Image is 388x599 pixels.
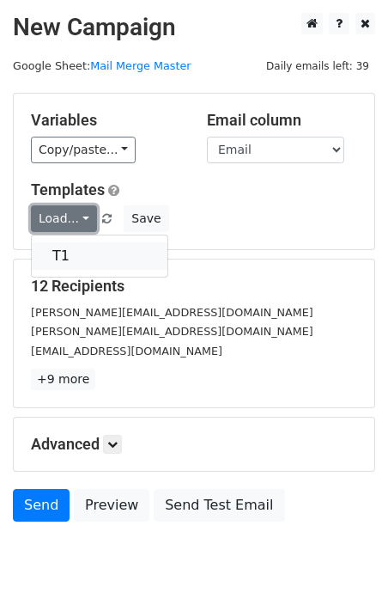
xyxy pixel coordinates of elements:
[31,111,181,130] h5: Variables
[31,435,357,454] h5: Advanced
[31,369,95,390] a: +9 more
[31,180,105,199] a: Templates
[31,277,357,296] h5: 12 Recipients
[13,489,70,522] a: Send
[31,306,313,319] small: [PERSON_NAME][EMAIL_ADDRESS][DOMAIN_NAME]
[13,59,191,72] small: Google Sheet:
[31,205,97,232] a: Load...
[13,13,375,42] h2: New Campaign
[260,59,375,72] a: Daily emails left: 39
[31,325,313,338] small: [PERSON_NAME][EMAIL_ADDRESS][DOMAIN_NAME]
[207,111,357,130] h5: Email column
[31,345,222,358] small: [EMAIL_ADDRESS][DOMAIN_NAME]
[154,489,284,522] a: Send Test Email
[124,205,168,232] button: Save
[74,489,149,522] a: Preview
[31,137,136,163] a: Copy/paste...
[90,59,191,72] a: Mail Merge Master
[260,57,375,76] span: Daily emails left: 39
[302,516,388,599] iframe: Chat Widget
[32,242,167,270] a: T1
